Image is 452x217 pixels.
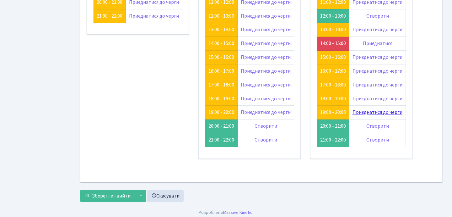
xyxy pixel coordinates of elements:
[320,81,346,88] a: 17:00 - 18:00
[241,95,291,102] a: Приєднатися до черги
[241,13,291,19] a: Приєднатися до черги
[80,190,135,202] button: Зберегти і вийти
[208,13,234,19] a: 12:00 - 13:00
[352,81,402,88] a: Приєднатися до черги
[320,95,346,102] a: 18:00 - 19:00
[92,192,131,199] span: Зберегти і вийти
[320,26,346,33] a: 13:00 - 14:00
[255,123,277,130] a: Створити
[205,133,238,147] td: 21:00 - 22:00
[317,9,349,23] td: 12:00 - 13:00
[352,95,402,102] a: Приєднатися до черги
[320,54,346,61] a: 15:00 - 16:00
[97,13,122,19] a: 21:00 - 22:00
[208,95,234,102] a: 18:00 - 19:00
[320,109,346,116] a: 19:00 - 20:00
[208,54,234,61] a: 15:00 - 16:00
[241,54,291,61] a: Приєднатися до черги
[363,40,392,47] a: Приєднатися
[208,68,234,75] a: 16:00 - 17:00
[205,120,238,133] td: 20:00 - 21:00
[208,40,234,47] a: 14:00 - 15:00
[208,109,234,116] a: 19:00 - 20:00
[223,209,252,216] a: Massive Kinetic
[366,13,389,19] a: Створити
[241,109,291,116] a: Приєднатися до черги
[320,68,346,75] a: 16:00 - 17:00
[208,26,234,33] a: 13:00 - 14:00
[366,123,389,130] a: Створити
[352,68,402,75] a: Приєднатися до черги
[317,133,349,147] td: 21:00 - 22:00
[199,209,253,216] div: Розроблено .
[366,136,389,143] a: Створити
[241,81,291,88] a: Приєднатися до черги
[241,68,291,75] a: Приєднатися до черги
[147,190,184,202] a: Скасувати
[320,40,346,47] a: 14:00 - 15:00
[352,109,402,116] a: Приєднатися до черги
[255,136,277,143] a: Створити
[317,120,349,133] td: 20:00 - 21:00
[352,54,402,61] a: Приєднатися до черги
[241,40,291,47] a: Приєднатися до черги
[241,26,291,33] a: Приєднатися до черги
[208,81,234,88] a: 17:00 - 18:00
[352,26,402,33] a: Приєднатися до черги
[129,13,179,19] a: Приєднатися до черги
